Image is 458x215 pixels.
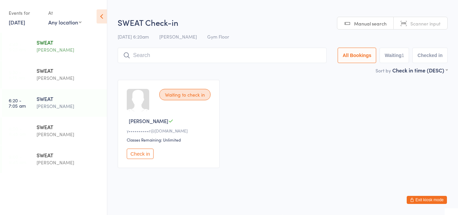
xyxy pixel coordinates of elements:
div: [PERSON_NAME] [37,46,101,54]
div: [PERSON_NAME] [37,159,101,166]
span: Gym Floor [207,33,229,40]
button: Exit kiosk mode [407,196,447,204]
h2: SWEAT Check-in [118,17,448,28]
div: [PERSON_NAME] [37,74,101,82]
a: 8:00 -8:45 amSWEAT[PERSON_NAME] [2,117,107,145]
div: At [48,7,81,18]
time: 5:30 - 6:15 am [9,69,25,80]
div: Waiting to check in [159,89,211,100]
div: Events for [9,7,42,18]
time: 4:40 - 5:25 am [9,41,26,52]
span: [PERSON_NAME] [129,117,168,124]
a: 6:20 -7:05 amSWEAT[PERSON_NAME] [2,89,107,117]
div: [PERSON_NAME] [37,130,101,138]
time: 8:00 - 8:45 am [9,126,26,137]
a: 5:30 -6:15 amSWEAT[PERSON_NAME] [2,61,107,89]
div: SWEAT [37,67,101,74]
button: Checked in [412,48,448,63]
div: SWEAT [37,95,101,102]
div: SWEAT [37,151,101,159]
span: [DATE] 6:20am [118,33,149,40]
input: Search [118,48,327,63]
div: Check in time (DESC) [392,66,448,74]
label: Sort by [376,67,391,74]
div: Classes Remaining: Unlimited [127,137,213,143]
span: Scanner input [410,20,441,27]
span: [PERSON_NAME] [159,33,197,40]
div: y••••••••••r@[DOMAIN_NAME] [127,128,213,133]
button: All Bookings [338,48,377,63]
time: 9:00 - 9:45 am [9,154,26,165]
button: Check in [127,149,154,159]
div: SWEAT [37,123,101,130]
time: 6:20 - 7:05 am [9,98,26,108]
a: 9:00 -9:45 amSWEAT[PERSON_NAME] [2,146,107,173]
div: Any location [48,18,81,26]
div: SWEAT [37,39,101,46]
span: Manual search [354,20,387,27]
a: [DATE] [9,18,25,26]
div: 1 [402,53,404,58]
div: [PERSON_NAME] [37,102,101,110]
button: Waiting1 [380,48,409,63]
a: 4:40 -5:25 amSWEAT[PERSON_NAME] [2,33,107,60]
